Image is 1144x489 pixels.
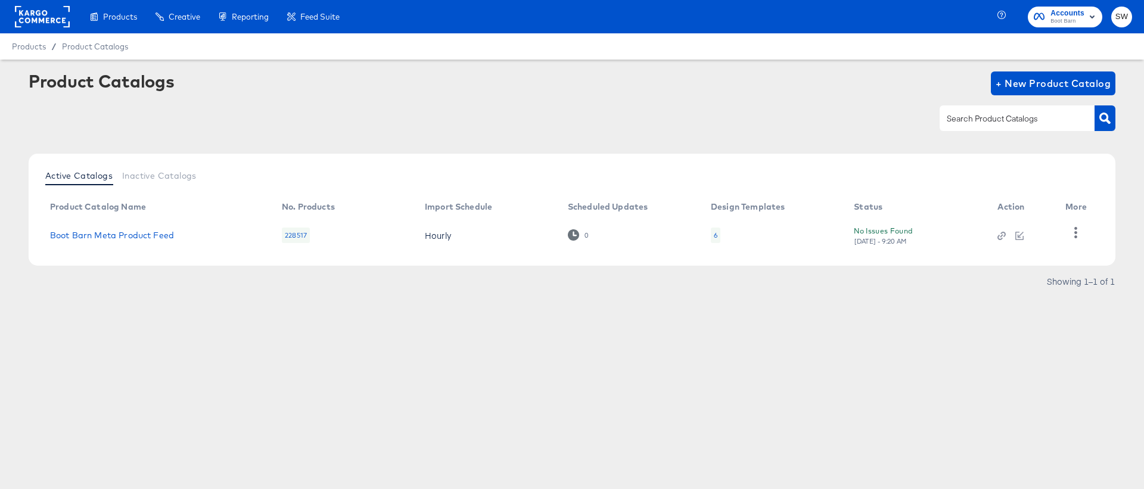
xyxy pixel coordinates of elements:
div: Product Catalog Name [50,202,146,211]
span: Boot Barn [1050,17,1084,26]
button: SW [1111,7,1132,27]
td: Hourly [415,217,558,254]
span: Creative [169,12,200,21]
th: Action [988,198,1056,217]
div: No. Products [282,202,335,211]
span: Reporting [232,12,269,21]
span: Inactive Catalogs [122,171,197,180]
th: Status [844,198,988,217]
button: AccountsBoot Barn [1028,7,1102,27]
div: 6 [711,228,720,243]
a: Boot Barn Meta Product Feed [50,231,174,240]
a: Product Catalogs [62,42,128,51]
button: + New Product Catalog [991,71,1115,95]
span: SW [1116,10,1127,24]
span: / [46,42,62,51]
span: Active Catalogs [45,171,113,180]
div: 0 [568,229,589,241]
div: 228517 [282,228,310,243]
div: Product Catalogs [29,71,174,91]
div: Design Templates [711,202,785,211]
div: Import Schedule [425,202,492,211]
th: More [1056,198,1101,217]
span: Products [12,42,46,51]
span: Products [103,12,137,21]
div: Scheduled Updates [568,202,648,211]
span: + New Product Catalog [996,75,1111,92]
div: 6 [714,231,717,240]
span: Feed Suite [300,12,340,21]
input: Search Product Catalogs [944,112,1071,126]
span: Accounts [1050,7,1084,20]
div: 0 [584,231,589,239]
div: Showing 1–1 of 1 [1046,277,1115,285]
